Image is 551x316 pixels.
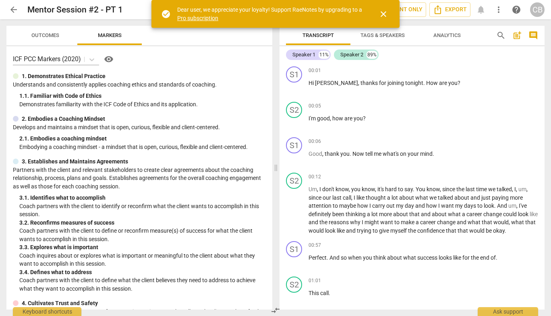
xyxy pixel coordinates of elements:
span: compare_arrows [271,306,280,315]
span: you [448,80,458,86]
span: thinking [346,211,367,217]
p: 4. Cultivates Trust and Safety [22,299,98,308]
p: Coach partners with the client to define or reconfirm measure(s) of success for what the client w... [19,227,266,243]
button: Show/Hide comments [527,29,540,42]
span: paying [492,194,510,201]
span: how [426,202,438,209]
span: are [439,80,448,86]
span: , [526,186,528,192]
span: about [399,194,415,201]
span: Outcomes [31,32,59,38]
span: I [369,202,372,209]
h2: Mentor Session #2 - PT 1 [27,5,123,15]
span: call [343,194,351,201]
span: I [514,186,516,192]
span: , [317,186,319,192]
a: Help [99,53,115,66]
span: what [511,219,525,225]
span: looks [439,254,453,261]
span: the [456,186,466,192]
div: Change speaker [286,277,302,293]
span: what [448,211,462,217]
span: and [457,219,468,225]
p: Embodying a coaching mindset - a mindset that is open, curious, flexible and client-centered. [19,143,266,151]
span: Transcript [302,32,334,38]
span: Export [433,5,467,14]
span: last [466,186,476,192]
span: Markers [98,32,122,38]
span: a [367,211,371,217]
span: career [466,211,483,217]
span: end [480,254,491,261]
span: how [332,115,344,122]
span: when [348,254,363,261]
span: think [373,254,387,261]
span: that [482,219,493,225]
span: since [442,186,456,192]
span: it's [377,186,385,192]
span: are [344,115,354,122]
span: about [432,211,448,217]
div: Keyboard shortcuts [13,307,81,316]
div: 3. 3. Explores what is important [19,243,266,252]
a: Pro subscription [177,15,218,21]
span: You [416,186,427,192]
span: ? [363,115,366,122]
span: . [350,151,352,157]
span: like [337,227,346,234]
span: give [379,227,390,234]
span: just [481,194,492,201]
span: , [375,186,377,192]
span: for [379,80,387,86]
span: I [319,186,322,192]
span: . [496,254,497,261]
span: mind [420,151,433,157]
button: CB [530,2,545,17]
span: your [408,151,420,157]
div: 3. 2. Reconfirms measures of success [19,219,266,227]
span: day [405,202,415,209]
span: joining [387,80,405,86]
span: the [471,254,480,261]
span: This [309,290,320,296]
span: okay [493,227,505,234]
span: know [362,186,375,192]
span: a [416,219,420,225]
span: Perfect [309,254,327,261]
span: , [330,115,332,122]
span: 00:01 [309,67,321,74]
p: 2. Embodies a Coaching Mindset [22,115,105,123]
button: Add summary [511,29,524,42]
p: Develops and maintains a mindset that is open, curious, flexible and client-centered. [13,123,266,132]
p: Coach partners with the client to identify or reconfirm what the client wants to accomplish in th... [19,202,266,219]
span: Filler word [518,186,526,192]
span: Filler word [508,202,516,209]
span: . [327,254,329,261]
span: like [453,254,462,261]
span: time [476,186,488,192]
span: change [437,219,457,225]
span: you [351,186,362,192]
span: you [354,115,363,122]
span: , [358,80,360,86]
div: 3. 1. Identifies what to accomplish [19,194,266,202]
p: Understands and consistently applies coaching ethics and standards of coaching. [13,81,266,89]
span: I [362,219,365,225]
p: ICF PCC Markers (2020) [13,54,81,64]
span: 00:05 [309,103,321,109]
div: Speaker 1 [292,51,315,59]
button: Close [374,4,393,24]
span: search [496,31,506,40]
span: my [455,202,464,209]
span: for [462,254,471,261]
span: post_add [512,31,522,40]
div: 3. 4. Defines what to address [19,268,266,277]
span: good [317,115,330,122]
span: our [323,194,332,201]
span: know [427,186,440,192]
span: would [493,219,509,225]
span: [PERSON_NAME] [315,80,358,86]
span: days [464,202,477,209]
span: confidence [417,227,446,234]
span: talked [497,186,512,192]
